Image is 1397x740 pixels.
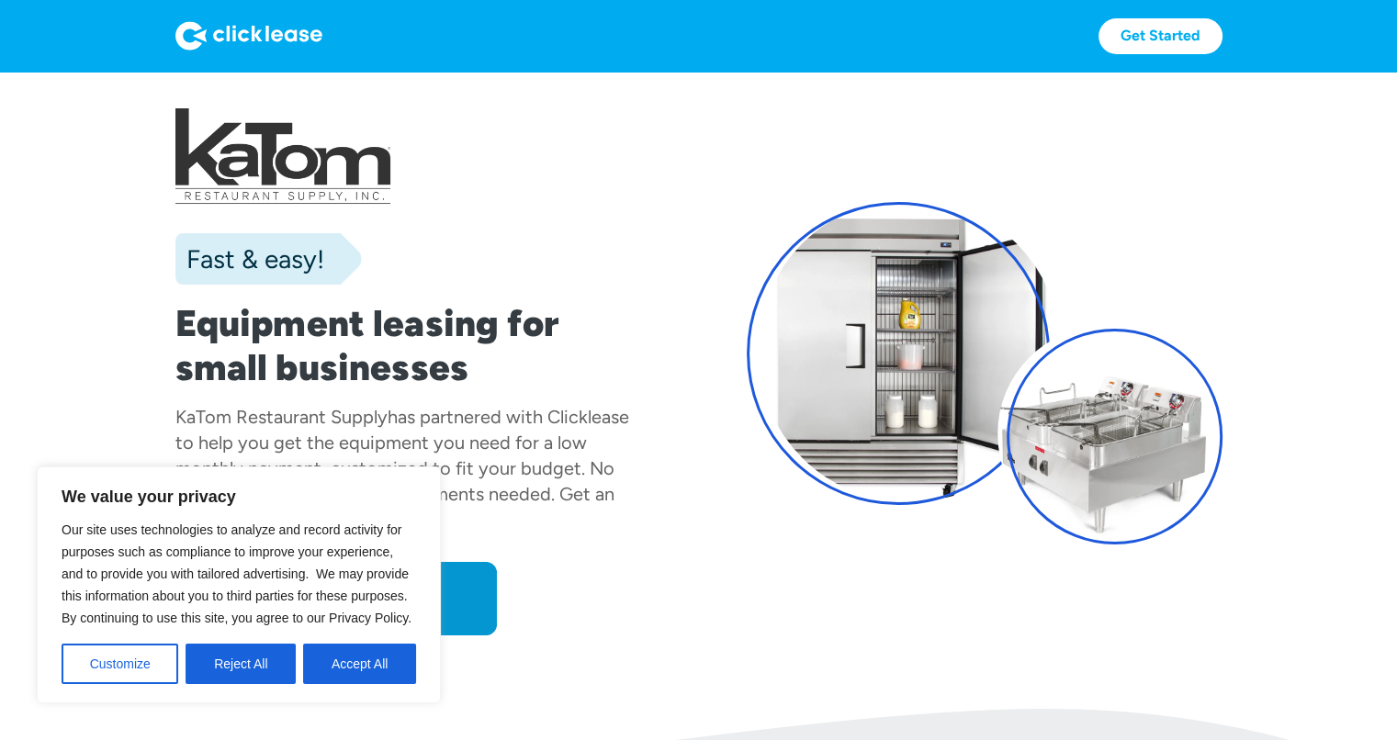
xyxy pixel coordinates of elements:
img: Logo [175,21,322,50]
button: Reject All [186,644,296,684]
span: Our site uses technologies to analyze and record activity for purposes such as compliance to impr... [62,522,411,625]
a: Get Started [1098,18,1222,54]
h1: Equipment leasing for small businesses [175,301,651,389]
div: Fast & easy! [175,241,324,277]
div: We value your privacy [37,466,441,703]
button: Accept All [303,644,416,684]
div: has partnered with Clicklease to help you get the equipment you need for a low monthly payment, c... [175,406,629,531]
p: We value your privacy [62,486,416,508]
button: Customize [62,644,178,684]
div: KaTom Restaurant Supply [175,406,388,428]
